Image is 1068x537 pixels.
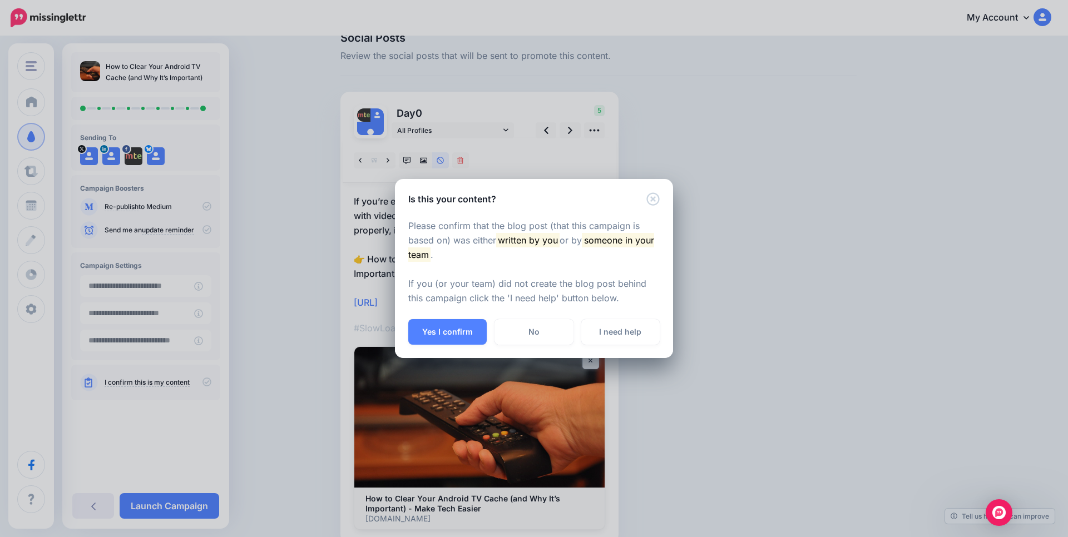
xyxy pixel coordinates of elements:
[496,233,560,247] mark: written by you
[408,233,654,262] mark: someone in your team
[646,192,660,206] button: Close
[495,319,573,345] a: No
[408,319,487,345] button: Yes I confirm
[408,192,496,206] h5: Is this your content?
[408,219,660,306] p: Please confirm that the blog post (that this campaign is based on) was either or by . If you (or ...
[986,499,1012,526] div: Open Intercom Messenger
[581,319,660,345] a: I need help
